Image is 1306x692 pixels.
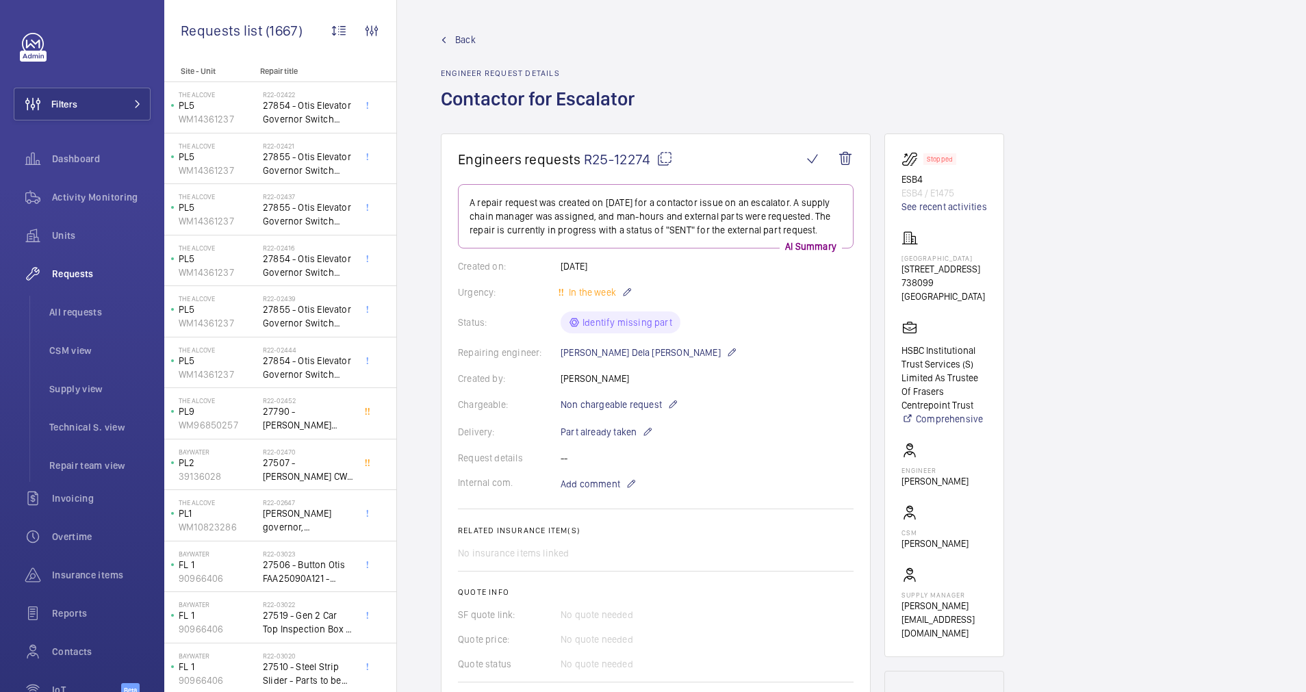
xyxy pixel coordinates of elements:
[561,344,737,361] p: [PERSON_NAME] Dela [PERSON_NAME]
[458,587,854,597] h2: Quote info
[561,477,620,491] span: Add comment
[179,150,257,164] p: PL5
[179,90,257,99] p: The Alcove
[52,606,151,620] span: Reports
[263,252,353,279] span: 27854 - Otis Elevator Governor Switch TAA177AH1 -
[52,645,151,658] span: Contacts
[179,164,257,177] p: WM14361237
[179,470,257,483] p: 39136028
[49,305,151,319] span: All requests
[441,86,643,133] h1: Contactor for Escalator
[179,142,257,150] p: The Alcove
[263,201,353,228] span: 27855 - Otis Elevator Governor Switch TAA177AH2 -
[52,229,151,242] span: Units
[263,660,353,687] span: 27510 - Steel Strip Slider - Parts to be keep at jobsite
[263,346,353,354] h2: R22-02444
[263,456,353,483] span: 27507 - [PERSON_NAME] CWT guide shoe (100m) - Replace counterweight guide shoe
[263,244,353,252] h2: R22-02416
[179,303,257,316] p: PL5
[49,459,151,472] span: Repair team view
[52,568,151,582] span: Insurance items
[441,68,643,78] h2: Engineer request details
[780,240,842,253] p: AI Summary
[179,550,257,558] p: Baywater
[179,252,257,266] p: PL5
[901,172,987,186] p: ESB4
[179,600,257,608] p: Baywater
[458,151,581,168] span: Engineers requests
[263,600,353,608] h2: R22-03022
[263,550,353,558] h2: R22-03023
[260,66,350,76] p: Repair title
[181,22,266,39] span: Requests list
[179,99,257,112] p: PL5
[179,456,257,470] p: PL2
[179,294,257,303] p: The Alcove
[179,558,257,572] p: FL 1
[901,528,969,537] p: CSM
[901,537,969,550] p: [PERSON_NAME]
[179,192,257,201] p: The Alcove
[179,507,257,520] p: PL1
[927,157,953,162] p: Stopped
[14,88,151,120] button: Filters
[263,294,353,303] h2: R22-02439
[470,196,842,237] p: A repair request was created on [DATE] for a contactor issue on an escalator. A supply chain mana...
[901,200,987,214] a: See recent activities
[179,368,257,381] p: WM14361237
[263,608,353,636] span: 27519 - Gen 2 Car Top Inspection Box - Parts to be keep at jobsite
[901,474,969,488] p: [PERSON_NAME]
[179,201,257,214] p: PL5
[49,382,151,396] span: Supply view
[263,142,353,150] h2: R22-02421
[263,498,353,507] h2: R22-02647
[458,526,854,535] h2: Related insurance item(s)
[179,674,257,687] p: 90966406
[179,346,257,354] p: The Alcove
[901,276,987,303] p: 738099 [GEOGRAPHIC_DATA]
[263,354,353,381] span: 27854 - Otis Elevator Governor Switch TAA177AH1 -
[179,405,257,418] p: PL9
[263,99,353,126] span: 27854 - Otis Elevator Governor Switch TAA177AH1 -
[263,150,353,177] span: 27855 - Otis Elevator Governor Switch TAA177AH2 -
[179,652,257,660] p: Baywater
[179,396,257,405] p: The Alcove
[901,599,987,640] p: [PERSON_NAME][EMAIL_ADDRESS][DOMAIN_NAME]
[49,420,151,434] span: Technical S. view
[263,90,353,99] h2: R22-02422
[52,267,151,281] span: Requests
[179,448,257,456] p: Baywater
[901,412,987,426] a: Comprehensive
[263,405,353,432] span: 27790 - [PERSON_NAME] governor TAB20602A208 - Replace governor
[52,530,151,543] span: Overtime
[179,660,257,674] p: FL 1
[179,608,257,622] p: FL 1
[164,66,255,76] p: Site - Unit
[263,507,353,534] span: [PERSON_NAME] governor, TAB20602A208 -
[179,214,257,228] p: WM14361237
[52,152,151,166] span: Dashboard
[179,572,257,585] p: 90966406
[901,186,987,200] p: ESB4 / E1475
[263,303,353,330] span: 27855 - Otis Elevator Governor Switch TAA177AH2 -
[561,398,662,411] span: Non chargeable request
[561,424,653,440] p: Part already taken
[566,287,616,298] span: In the week
[263,448,353,456] h2: R22-02470
[179,112,257,126] p: WM14361237
[263,396,353,405] h2: R22-02452
[179,520,257,534] p: WM10823286
[179,418,257,432] p: WM96850257
[901,344,987,412] p: HSBC Institutional Trust Services (S) Limited As Trustee Of Frasers Centrepoint Trust
[455,33,476,47] span: Back
[179,354,257,368] p: PL5
[901,254,987,262] p: [GEOGRAPHIC_DATA]
[49,344,151,357] span: CSM view
[584,151,673,168] span: R25-12274
[263,558,353,585] span: 27506 - Button Otis FAA25090A121 - Parts to be keep at jobsite
[263,652,353,660] h2: R22-03020
[51,97,77,111] span: Filters
[901,262,987,276] p: [STREET_ADDRESS]
[179,316,257,330] p: WM14361237
[901,151,923,167] img: escalator.svg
